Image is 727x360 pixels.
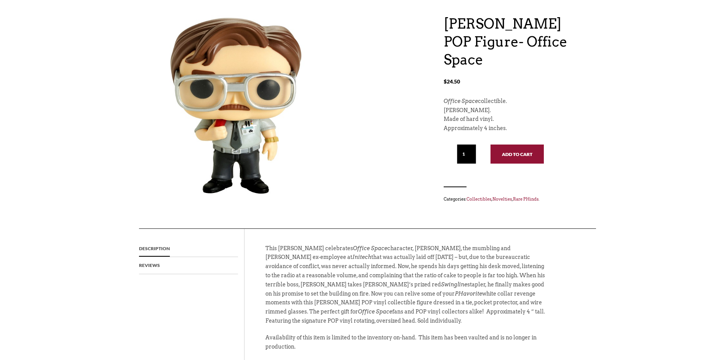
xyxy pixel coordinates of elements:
em: Office Space [353,245,387,251]
p: Availability of this item is limited to the inventory on-hand. This item has been vaulted and is ... [265,333,547,359]
em: Office Space [358,309,392,315]
p: Made of hard vinyl. [444,115,588,124]
span: Categories: , , . [444,195,588,203]
em: Office Space [444,98,478,104]
a: Description [139,240,170,257]
bdi: 24.50 [444,78,460,85]
h1: [PERSON_NAME] POP Figure- Office Space [444,15,588,68]
span: $ [444,78,447,85]
em: PHavorite [455,291,482,297]
a: Reviews [139,257,160,274]
p: [PERSON_NAME]. [444,106,588,115]
p: This [PERSON_NAME] celebrates character, [PERSON_NAME], the mumbling and [PERSON_NAME] ex-employe... [265,244,547,333]
a: Rare PHinds [513,196,538,202]
input: Qty [457,145,476,164]
a: Collectibles [467,196,491,202]
p: collectible. [444,97,588,106]
a: Novelties [492,196,512,202]
em: Initech [352,254,371,260]
button: Add to cart [491,145,544,164]
em: Swingline [441,281,467,288]
p: Approximately 4 inches. [444,124,588,133]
